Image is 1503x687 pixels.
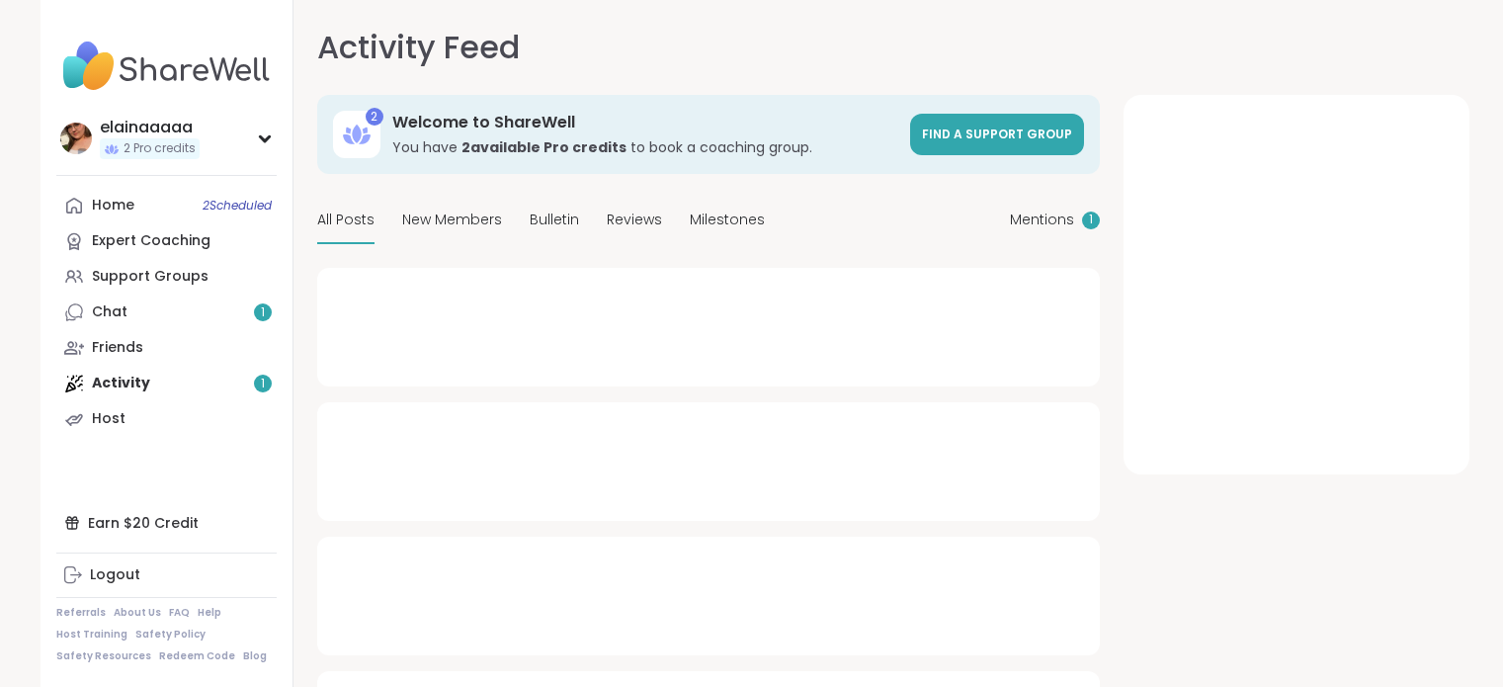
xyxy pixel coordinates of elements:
span: Mentions [1010,210,1074,230]
h3: Welcome to ShareWell [392,112,898,133]
div: elainaaaaa [100,117,200,138]
a: Expert Coaching [56,223,277,259]
a: Chat1 [56,295,277,330]
div: Expert Coaching [92,231,210,251]
a: Redeem Code [159,649,235,663]
a: Find a support group [910,114,1084,155]
img: ShareWell Nav Logo [56,32,277,101]
div: 2 [366,108,383,126]
a: Host [56,401,277,437]
span: Reviews [607,210,662,230]
a: Safety Policy [135,628,206,642]
img: elainaaaaa [60,123,92,154]
a: Host Training [56,628,127,642]
a: Friends [56,330,277,366]
a: About Us [114,606,161,620]
span: Milestones [690,210,765,230]
div: Support Groups [92,267,209,287]
a: Referrals [56,606,106,620]
div: Chat [92,302,127,322]
a: Blog [243,649,267,663]
span: Find a support group [922,126,1072,142]
span: All Posts [317,210,375,230]
div: Home [92,196,134,215]
span: 2 Pro credits [124,140,196,157]
div: Friends [92,338,143,358]
div: Logout [90,565,140,585]
a: Home2Scheduled [56,188,277,223]
span: Bulletin [530,210,579,230]
b: 2 available Pro credit s [461,137,626,157]
h1: Activity Feed [317,24,520,71]
div: Earn $20 Credit [56,505,277,541]
span: 2 Scheduled [203,198,272,214]
span: 1 [261,304,265,321]
div: Host [92,409,125,429]
a: Safety Resources [56,649,151,663]
span: 1 [1089,212,1093,228]
h3: You have to book a coaching group. [392,137,898,157]
a: Logout [56,558,277,593]
a: FAQ [169,606,190,620]
a: Support Groups [56,259,277,295]
a: Help [198,606,221,620]
span: New Members [402,210,502,230]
